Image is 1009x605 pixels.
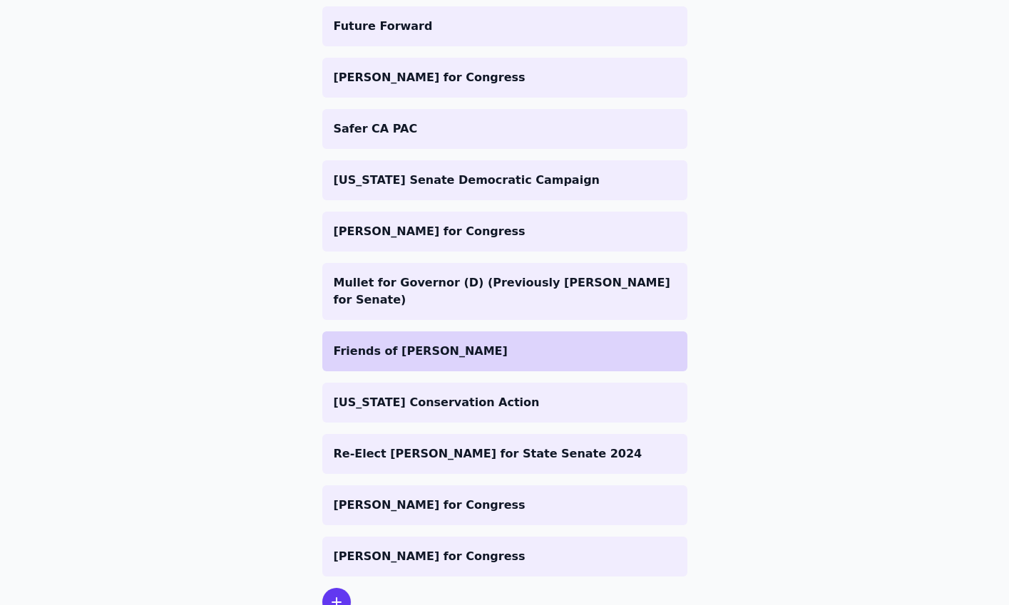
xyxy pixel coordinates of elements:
[322,6,687,46] a: Future Forward
[334,18,676,35] p: Future Forward
[334,274,676,309] p: Mullet for Governor (D) (Previously [PERSON_NAME] for Senate)
[322,212,687,252] a: [PERSON_NAME] for Congress
[334,120,676,138] p: Safer CA PAC
[334,172,676,189] p: [US_STATE] Senate Democratic Campaign
[334,223,676,240] p: [PERSON_NAME] for Congress
[334,69,676,86] p: [PERSON_NAME] for Congress
[322,485,687,525] a: [PERSON_NAME] for Congress
[334,445,676,462] p: Re-Elect [PERSON_NAME] for State Senate 2024
[334,343,676,360] p: Friends of [PERSON_NAME]
[334,548,676,565] p: [PERSON_NAME] for Congress
[322,434,687,474] a: Re-Elect [PERSON_NAME] for State Senate 2024
[322,160,687,200] a: [US_STATE] Senate Democratic Campaign
[322,331,687,371] a: Friends of [PERSON_NAME]
[334,497,676,514] p: [PERSON_NAME] for Congress
[322,537,687,576] a: [PERSON_NAME] for Congress
[322,263,687,320] a: Mullet for Governor (D) (Previously [PERSON_NAME] for Senate)
[322,58,687,98] a: [PERSON_NAME] for Congress
[322,109,687,149] a: Safer CA PAC
[334,394,676,411] p: [US_STATE] Conservation Action
[322,383,687,423] a: [US_STATE] Conservation Action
